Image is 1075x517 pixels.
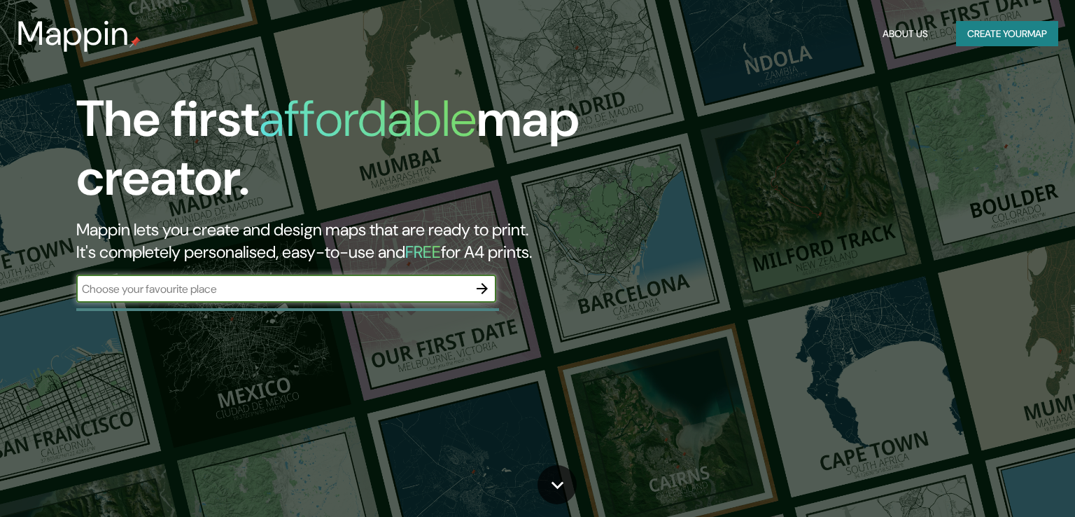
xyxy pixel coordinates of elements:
img: mappin-pin [129,36,141,48]
h5: FREE [405,241,441,263]
h1: The first map creator. [76,90,614,219]
button: Create yourmap [956,21,1058,47]
button: About Us [877,21,934,47]
h1: affordable [259,86,477,151]
input: Choose your favourite place [76,281,468,297]
h2: Mappin lets you create and design maps that are ready to print. It's completely personalised, eas... [76,219,614,263]
h3: Mappin [17,14,129,53]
